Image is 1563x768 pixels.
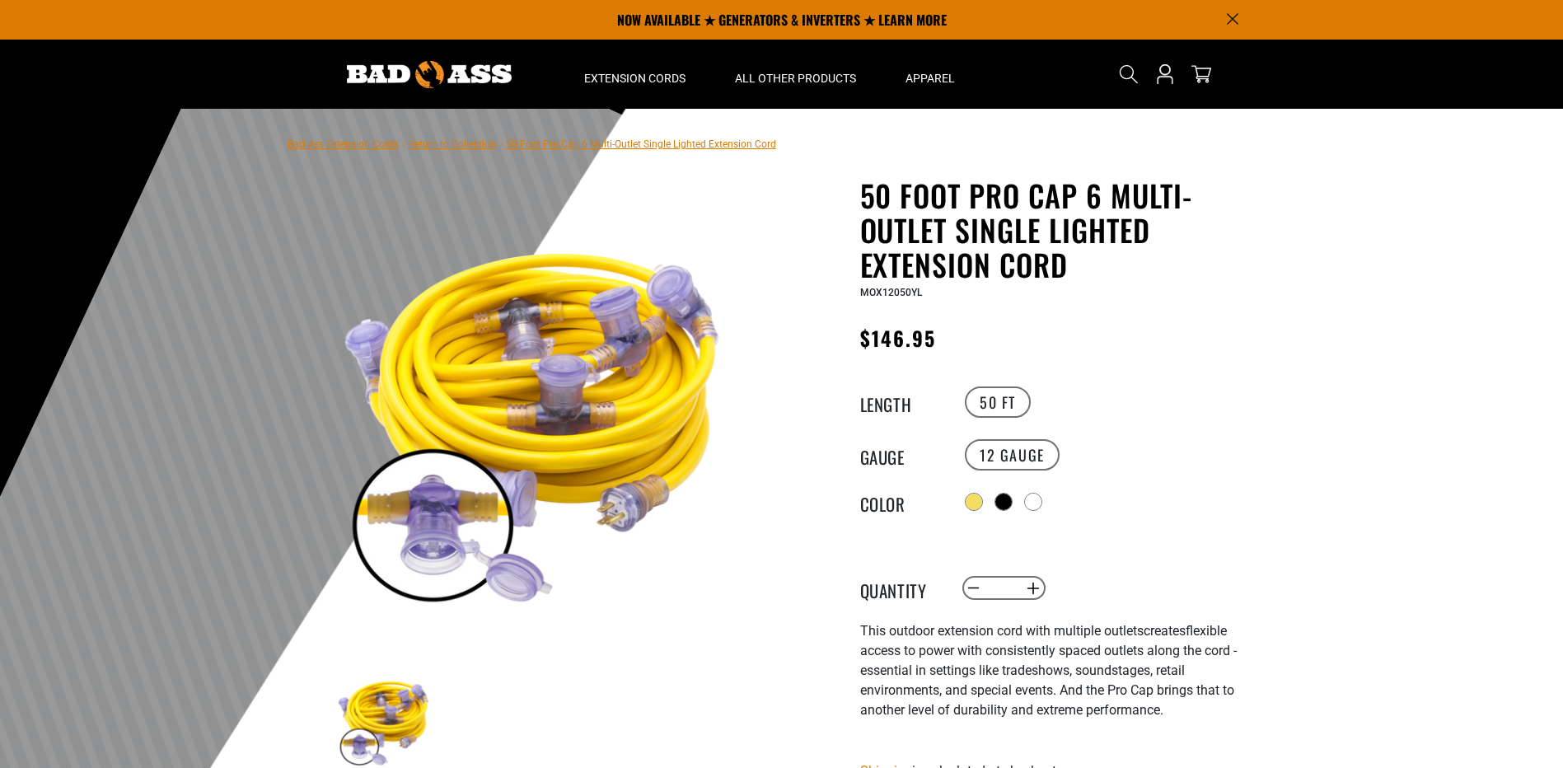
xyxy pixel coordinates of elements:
label: 50 FT [965,386,1031,418]
summary: Apparel [881,40,980,109]
label: 12 GAUGE [965,439,1060,471]
span: creates [1144,623,1186,639]
span: › [499,138,503,150]
legend: Length [860,391,943,413]
h1: 50 Foot Pro Cap 6 Multi-Outlet Single Lighted Extension Cord [860,178,1264,282]
span: Extension Cords [584,71,686,86]
span: › [402,138,405,150]
a: Bad Ass Extension Cords [288,138,399,150]
span: This outdoor extension cord with multiple outlets [860,623,1144,639]
label: Quantity [860,578,943,599]
span: Apparel [906,71,955,86]
nav: breadcrumbs [288,133,776,153]
img: yellow [336,220,733,617]
p: flexible access to power with consistently spaced outlets along the cord - essential in settings ... [860,621,1264,720]
span: 50 Foot Pro Cap 6 Multi-Outlet Single Lighted Extension Cord [506,138,776,150]
img: Bad Ass Extension Cords [347,61,512,88]
a: Return to Collection [409,138,496,150]
span: All Other Products [735,71,856,86]
summary: Extension Cords [559,40,710,109]
span: MOX12050YL [860,287,922,298]
legend: Gauge [860,444,943,466]
legend: Color [860,491,943,513]
summary: All Other Products [710,40,881,109]
summary: Search [1116,61,1142,87]
span: $146.95 [860,323,937,353]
